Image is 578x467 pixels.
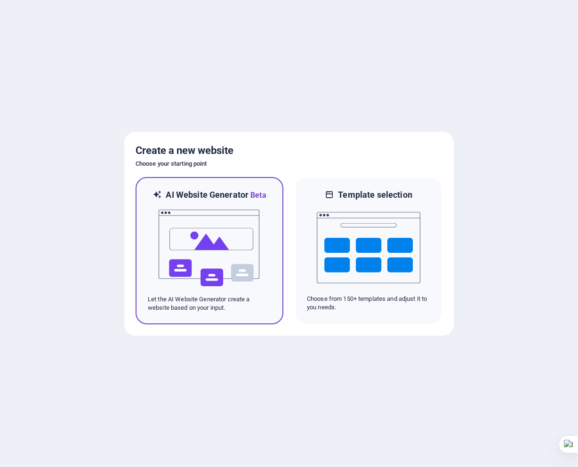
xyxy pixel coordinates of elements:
h6: Template selection [338,189,412,201]
h5: Create a new website [136,143,442,158]
h6: Choose your starting point [136,158,442,169]
img: ai [158,201,261,295]
div: AI Website GeneratorBetaaiLet the AI Website Generator create a website based on your input. [136,177,283,324]
div: Template selectionChoose from 150+ templates and adjust it to you needs. [295,177,442,324]
h6: AI Website Generator [166,189,266,201]
p: Let the AI Website Generator create a website based on your input. [148,295,271,312]
span: Beta [249,191,266,200]
p: Choose from 150+ templates and adjust it to you needs. [307,295,430,312]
